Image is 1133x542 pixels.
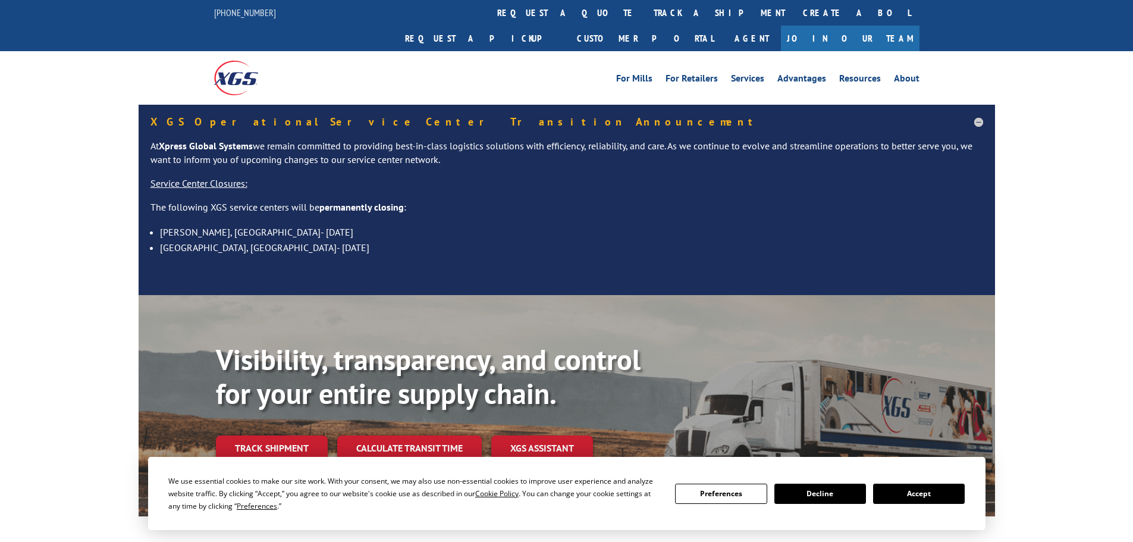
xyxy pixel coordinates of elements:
[319,201,404,213] strong: permanently closing
[781,26,919,51] a: Join Our Team
[839,74,881,87] a: Resources
[216,341,641,412] b: Visibility, transparency, and control for your entire supply chain.
[491,436,593,461] a: XGS ASSISTANT
[150,200,983,224] p: The following XGS service centers will be :
[774,484,866,504] button: Decline
[666,74,718,87] a: For Retailers
[160,240,983,255] li: [GEOGRAPHIC_DATA], [GEOGRAPHIC_DATA]- [DATE]
[150,139,983,177] p: At we remain committed to providing best-in-class logistics solutions with efficiency, reliabilit...
[337,436,482,461] a: Calculate transit time
[396,26,568,51] a: Request a pickup
[475,488,519,499] span: Cookie Policy
[568,26,723,51] a: Customer Portal
[731,74,764,87] a: Services
[160,224,983,240] li: [PERSON_NAME], [GEOGRAPHIC_DATA]- [DATE]
[168,475,661,512] div: We use essential cookies to make our site work. With your consent, we may also use non-essential ...
[777,74,826,87] a: Advantages
[214,7,276,18] a: [PHONE_NUMBER]
[148,457,986,530] div: Cookie Consent Prompt
[150,177,247,189] u: Service Center Closures:
[150,117,983,127] h5: XGS Operational Service Center Transition Announcement
[159,140,253,152] strong: Xpress Global Systems
[237,501,277,511] span: Preferences
[873,484,965,504] button: Accept
[675,484,767,504] button: Preferences
[723,26,781,51] a: Agent
[216,436,328,460] a: Track shipment
[894,74,919,87] a: About
[616,74,652,87] a: For Mills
